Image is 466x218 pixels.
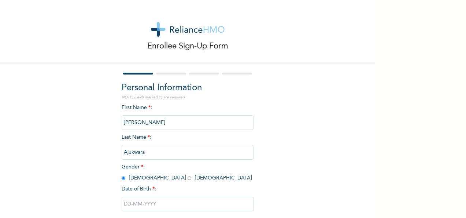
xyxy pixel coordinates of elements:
[122,197,254,211] input: DD-MM-YYYY
[122,164,252,181] span: Gender : [DEMOGRAPHIC_DATA] [DEMOGRAPHIC_DATA]
[122,81,254,95] h2: Personal Information
[122,105,254,125] span: First Name :
[151,22,225,37] img: logo
[147,40,228,52] p: Enrollee Sign-Up Form
[122,115,254,130] input: Enter your first name
[122,185,156,193] span: Date of Birth :
[122,135,254,155] span: Last Name :
[122,145,254,160] input: Enter your last name
[122,95,254,100] p: NOTE: Fields marked (*) are required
